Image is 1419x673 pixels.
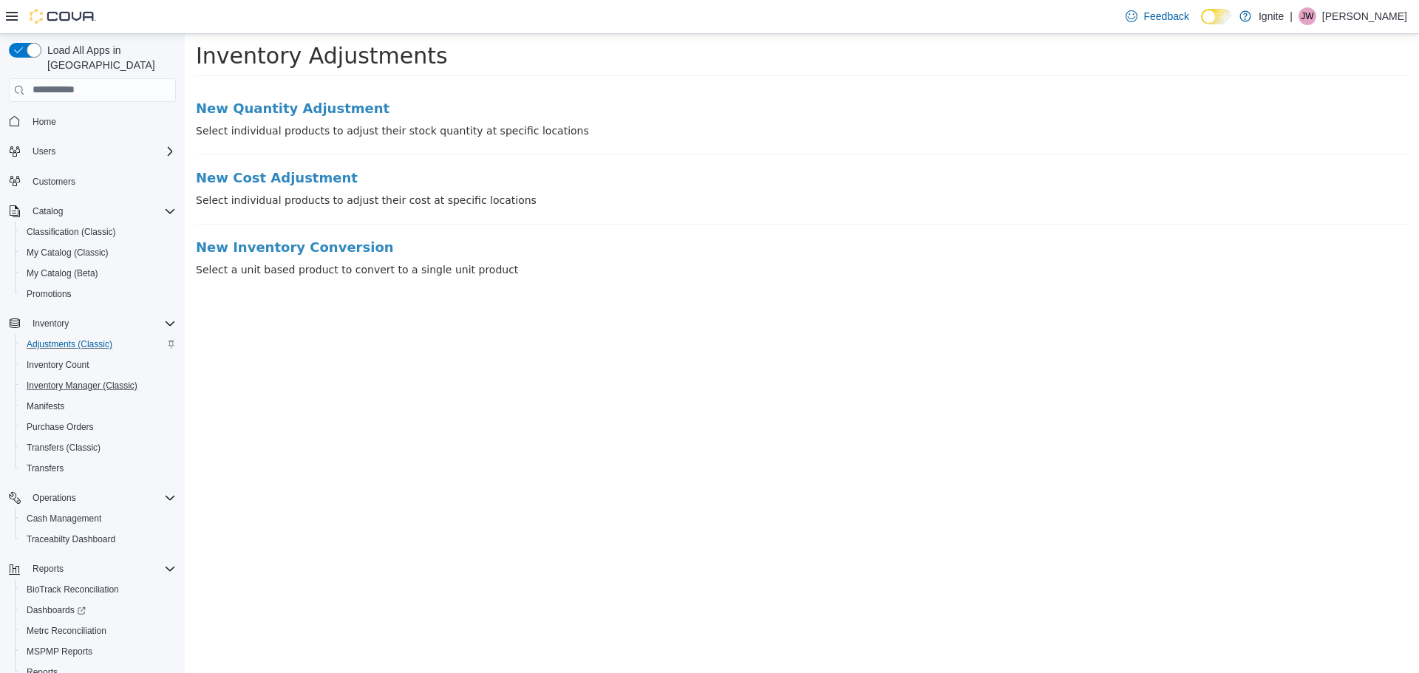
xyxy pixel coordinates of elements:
a: Classification (Classic) [21,223,122,241]
button: Inventory [27,315,75,332]
span: Metrc Reconciliation [21,622,176,640]
div: Joshua Woodham [1299,7,1316,25]
span: Classification (Classic) [21,223,176,241]
a: New Inventory Conversion [11,206,1223,221]
a: Metrc Reconciliation [21,622,112,640]
button: Customers [3,171,182,192]
span: Dashboards [21,601,176,619]
span: Reports [33,563,64,575]
span: Reports [27,560,176,578]
span: Catalog [33,205,63,217]
a: Purchase Orders [21,418,100,436]
button: Operations [3,488,182,508]
button: My Catalog (Classic) [15,242,182,263]
a: BioTrack Reconciliation [21,581,125,598]
span: Operations [33,492,76,504]
p: Select individual products to adjust their stock quantity at specific locations [11,89,1223,105]
span: MSPMP Reports [21,643,176,660]
a: Adjustments (Classic) [21,335,118,353]
button: Adjustments (Classic) [15,334,182,355]
button: Traceabilty Dashboard [15,529,182,550]
a: Home [27,113,62,131]
span: Metrc Reconciliation [27,625,106,637]
span: Home [33,116,56,128]
a: Transfers (Classic) [21,439,106,457]
button: Operations [27,489,82,507]
span: My Catalog (Beta) [21,264,176,282]
button: Transfers (Classic) [15,437,182,458]
a: Transfers [21,460,69,477]
span: Inventory [33,318,69,329]
span: Manifests [21,397,176,415]
button: Catalog [3,201,182,222]
button: MSPMP Reports [15,641,182,662]
span: Classification (Classic) [27,226,116,238]
button: Reports [27,560,69,578]
span: Promotions [21,285,176,303]
button: BioTrack Reconciliation [15,579,182,600]
span: JW [1301,7,1313,25]
span: Customers [33,176,75,188]
span: Inventory Manager (Classic) [27,380,137,392]
span: Manifests [27,400,64,412]
span: Cash Management [27,513,101,525]
span: Transfers [27,462,64,474]
p: [PERSON_NAME] [1322,7,1407,25]
span: Feedback [1143,9,1188,24]
span: Inventory Count [27,359,89,371]
a: Inventory Manager (Classic) [21,377,143,394]
button: My Catalog (Beta) [15,263,182,284]
a: Dashboards [21,601,92,619]
p: Ignite [1259,7,1284,25]
span: Catalog [27,202,176,220]
span: Customers [27,172,176,191]
span: MSPMP Reports [27,646,92,657]
a: Feedback [1120,1,1194,31]
span: Users [27,143,176,160]
button: Users [3,141,182,162]
span: Adjustments (Classic) [21,335,176,353]
span: Cash Management [21,510,176,527]
span: Purchase Orders [27,421,94,433]
p: Select a unit based product to convert to a single unit product [11,228,1223,244]
span: Load All Apps in [GEOGRAPHIC_DATA] [41,43,176,72]
span: Users [33,146,55,157]
button: Metrc Reconciliation [15,621,182,641]
span: BioTrack Reconciliation [21,581,176,598]
span: Dashboards [27,604,86,616]
a: My Catalog (Beta) [21,264,104,282]
span: My Catalog (Classic) [27,247,109,259]
img: Cova [30,9,96,24]
button: Promotions [15,284,182,304]
span: Traceabilty Dashboard [27,533,115,545]
a: New Cost Adjustment [11,137,1223,151]
button: Inventory [3,313,182,334]
button: Cash Management [15,508,182,529]
p: | [1290,7,1293,25]
button: Users [27,143,61,160]
a: Inventory Count [21,356,95,374]
button: Reports [3,558,182,579]
a: New Quantity Adjustment [11,67,1223,82]
button: Inventory Manager (Classic) [15,375,182,396]
button: Classification (Classic) [15,222,182,242]
a: Customers [27,173,81,191]
button: Manifests [15,396,182,417]
a: Promotions [21,285,78,303]
span: Inventory Manager (Classic) [21,377,176,394]
span: Transfers (Classic) [27,442,101,454]
a: Traceabilty Dashboard [21,530,121,548]
span: My Catalog (Beta) [27,267,98,279]
button: Transfers [15,458,182,479]
span: Purchase Orders [21,418,176,436]
a: Manifests [21,397,70,415]
span: Home [27,112,176,131]
a: MSPMP Reports [21,643,98,660]
span: Transfers [21,460,176,477]
p: Select individual products to adjust their cost at specific locations [11,159,1223,174]
span: Promotions [27,288,72,300]
button: Inventory Count [15,355,182,375]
